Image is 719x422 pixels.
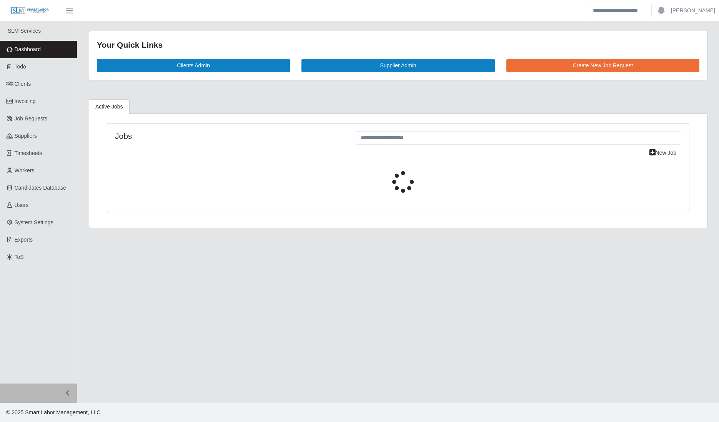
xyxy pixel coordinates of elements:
span: System Settings [15,219,53,225]
span: Todo [15,63,26,70]
span: Clients [15,81,31,87]
span: Dashboard [15,46,41,52]
span: Invoicing [15,98,36,104]
img: SLM Logo [11,7,49,15]
span: Candidates Database [15,185,67,191]
input: Search [588,4,652,17]
span: Exports [15,237,33,243]
span: Workers [15,167,35,173]
span: Suppliers [15,133,37,139]
a: [PERSON_NAME] [671,7,715,15]
a: Active Jobs [89,99,130,114]
span: Users [15,202,29,208]
span: ToS [15,254,24,260]
span: SLM Services [8,28,41,34]
span: © 2025 Smart Labor Management, LLC [6,409,100,415]
a: Supplier Admin [301,59,494,72]
span: Job Requests [15,115,48,122]
span: Timesheets [15,150,42,156]
a: Clients Admin [97,59,290,72]
a: Create New Job Request [506,59,699,72]
div: Your Quick Links [97,39,699,51]
h4: Jobs [115,131,344,141]
a: New Job [644,146,681,160]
